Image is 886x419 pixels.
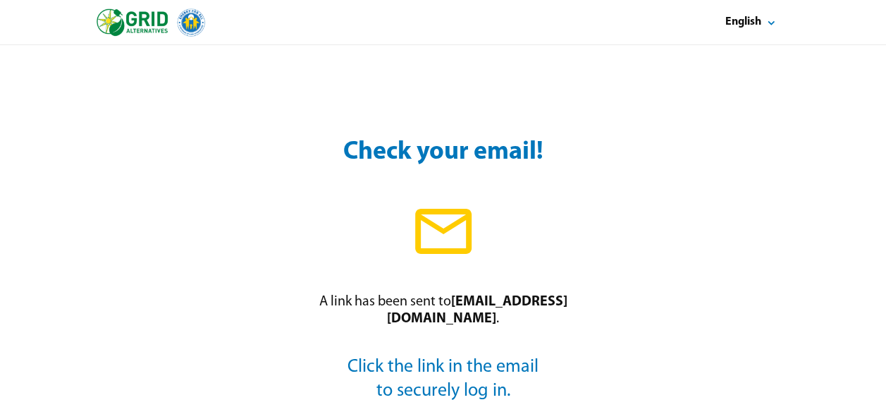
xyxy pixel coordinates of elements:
[343,356,543,403] pre: Click the link in the email to securely log in.
[343,135,543,169] div: Check your email!
[387,295,567,326] strong: [EMAIL_ADDRESS][DOMAIN_NAME]
[97,8,205,37] img: logo
[713,6,790,39] button: Select
[293,293,593,327] pre: A link has been sent to .
[725,15,761,30] div: English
